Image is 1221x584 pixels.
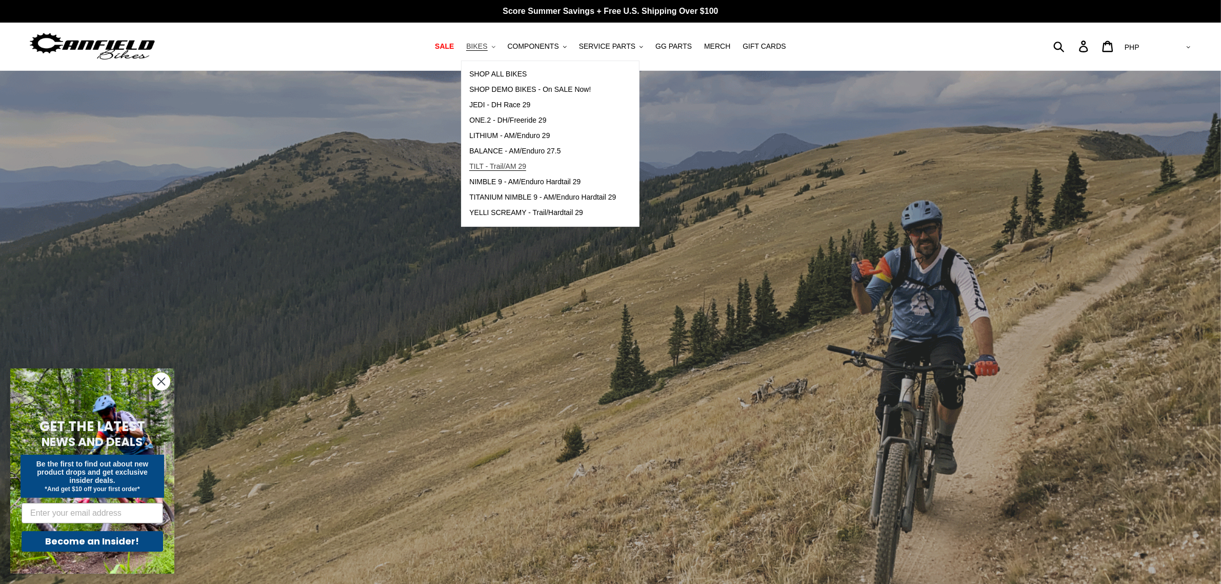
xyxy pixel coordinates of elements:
[36,460,149,484] span: Be the first to find out about new product drops and get exclusive insider deals.
[152,373,170,391] button: Close dialog
[22,503,163,523] input: Enter your email address
[462,128,624,144] a: LITHIUM - AM/Enduro 29
[469,162,526,171] span: TILT - Trail/AM 29
[469,178,581,186] span: NIMBLE 9 - AM/Enduro Hardtail 29
[462,67,624,82] a: SHOP ALL BIKES
[469,193,616,202] span: TITANIUM NIMBLE 9 - AM/Enduro Hardtail 29
[704,42,730,51] span: MERCH
[461,40,500,53] button: BIKES
[28,30,156,63] img: Canfield Bikes
[469,116,546,125] span: ONE.2 - DH/Freeride 29
[469,208,583,217] span: YELLI SCREAMY - Trail/Hardtail 29
[39,417,145,436] span: GET THE LATEST
[462,159,624,174] a: TILT - Trail/AM 29
[650,40,697,53] a: GG PARTS
[655,42,692,51] span: GG PARTS
[462,190,624,205] a: TITANIUM NIMBLE 9 - AM/Enduro Hardtail 29
[743,42,786,51] span: GIFT CARDS
[42,434,143,450] span: NEWS AND DEALS
[469,70,527,79] span: SHOP ALL BIKES
[45,485,139,493] span: *And get $10 off your first order*
[508,42,559,51] span: COMPONENTS
[503,40,572,53] button: COMPONENTS
[462,205,624,221] a: YELLI SCREAMY - Trail/Hardtail 29
[462,144,624,159] a: BALANCE - AM/Enduro 27.5
[1059,35,1085,57] input: Search
[430,40,459,53] a: SALE
[737,40,791,53] a: GIFT CARDS
[469,101,530,109] span: JEDI - DH Race 29
[579,42,635,51] span: SERVICE PARTS
[462,82,624,98] a: SHOP DEMO BIKES - On SALE Now!
[466,42,487,51] span: BIKES
[462,113,624,128] a: ONE.2 - DH/Freeride 29
[462,98,624,113] a: JEDI - DH Race 29
[469,131,550,140] span: LITHIUM - AM/Enduro 29
[574,40,648,53] button: SERVICE PARTS
[462,174,624,190] a: NIMBLE 9 - AM/Enduro Hardtail 29
[22,531,163,552] button: Become an Insider!
[469,147,561,155] span: BALANCE - AM/Enduro 27.5
[469,85,591,94] span: SHOP DEMO BIKES - On SALE Now!
[435,42,454,51] span: SALE
[699,40,735,53] a: MERCH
